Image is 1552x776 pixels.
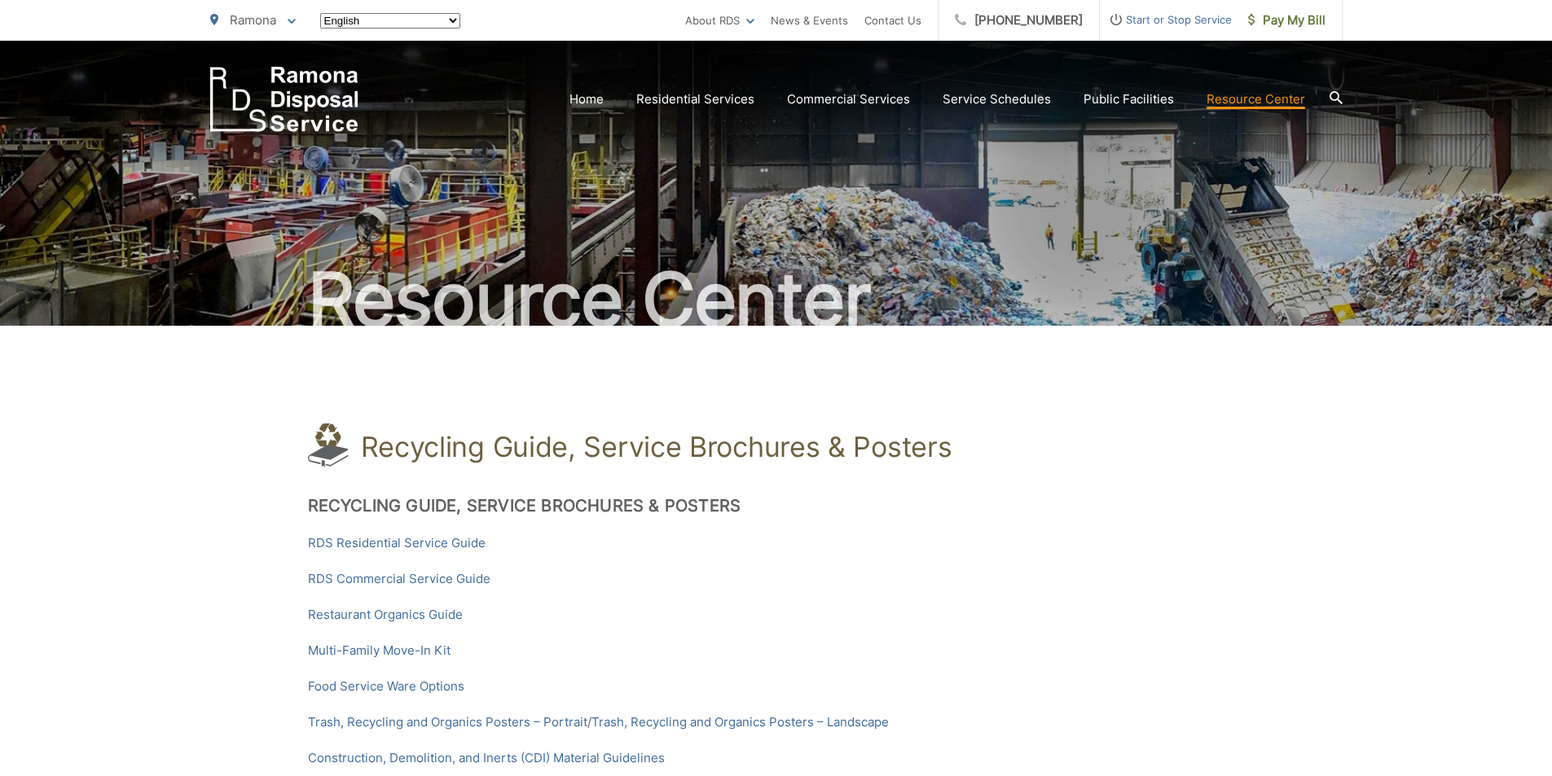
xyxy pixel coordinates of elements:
[308,605,463,625] a: Restaurant Organics Guide
[771,11,848,30] a: News & Events
[1207,90,1305,109] a: Resource Center
[943,90,1051,109] a: Service Schedules
[1084,90,1174,109] a: Public Facilities
[210,67,358,132] a: EDCD logo. Return to the homepage.
[308,496,1245,515] h2: Recycling Guide, Service Brochures & Posters
[308,533,486,553] a: RDS Residential Service Guide
[787,90,910,109] a: Commercial Services
[1248,11,1326,30] span: Pay My Bill
[864,11,921,30] a: Contact Us
[636,90,754,109] a: Residential Services
[361,431,952,463] h1: Recycling Guide, Service Brochures & Posters
[685,11,754,30] a: About RDS
[308,641,451,660] a: Multi-Family Move-In Kit
[569,90,604,109] a: Home
[308,569,490,589] a: RDS Commercial Service Guide
[308,748,665,768] a: Construction, Demolition, and Inerts (CDI) Material Guidelines
[308,712,587,732] a: Trash, Recycling and Organics Posters – Portrait
[230,12,276,28] span: Ramona
[308,677,464,696] a: Food Service Ware Options
[591,712,889,732] a: Trash, Recycling and Organics Posters – Landscape
[308,712,1245,732] p: /
[210,259,1343,340] h2: Resource Center
[320,13,460,28] select: Select a language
